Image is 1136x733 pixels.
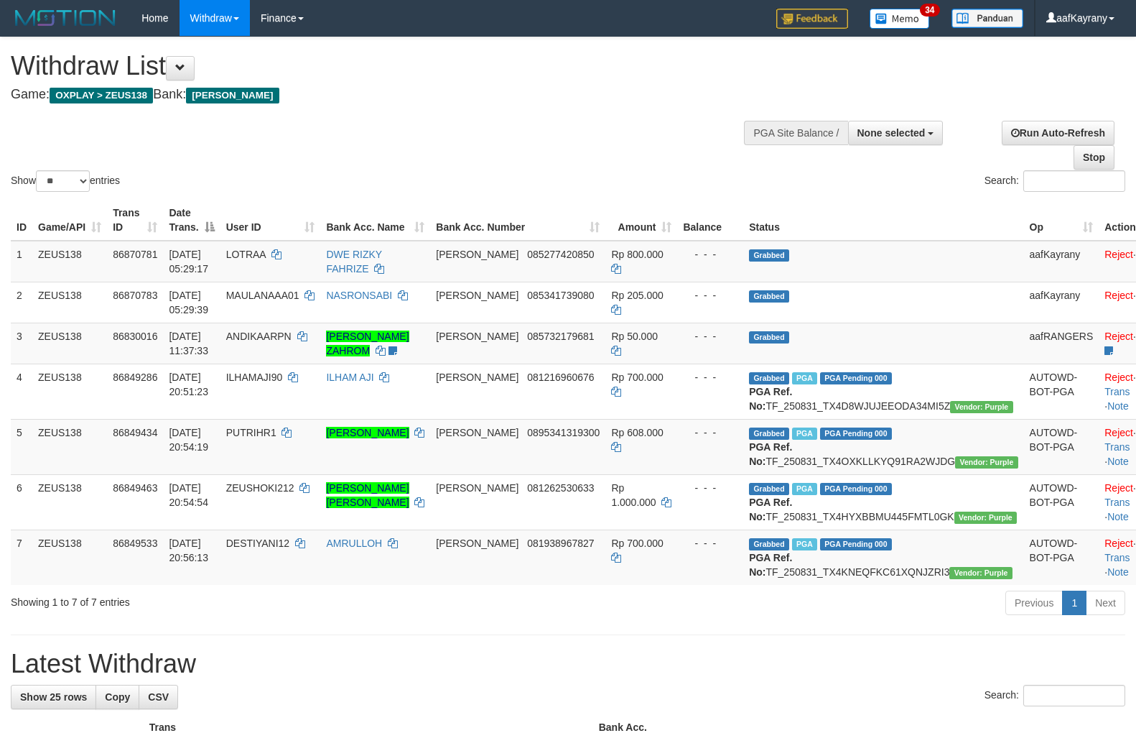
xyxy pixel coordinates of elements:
span: 86849434 [113,427,157,438]
span: [DATE] 11:37:33 [169,331,208,356]
span: [PERSON_NAME] [436,331,518,342]
a: Stop [1074,145,1114,170]
a: [PERSON_NAME] [PERSON_NAME] [326,482,409,508]
a: Reject [1104,372,1133,383]
span: [PERSON_NAME] [436,249,518,260]
td: ZEUS138 [32,419,107,474]
span: 86849286 [113,372,157,383]
td: ZEUS138 [32,241,107,282]
th: Status [743,200,1023,241]
th: Op: activate to sort column ascending [1024,200,1099,241]
span: [PERSON_NAME] [436,538,518,549]
span: None selected [857,127,926,139]
th: User ID: activate to sort column ascending [220,200,321,241]
span: [PERSON_NAME] [436,372,518,383]
a: Previous [1005,591,1063,615]
span: [PERSON_NAME] [436,482,518,494]
span: Rp 700.000 [611,372,663,383]
th: Bank Acc. Number: activate to sort column ascending [430,200,605,241]
span: 86830016 [113,331,157,342]
span: [PERSON_NAME] [186,88,279,103]
span: 86870781 [113,249,157,260]
b: PGA Ref. No: [749,386,792,412]
span: 86870783 [113,290,157,301]
span: Copy 085341739080 to clipboard [527,290,594,301]
span: Grabbed [749,483,789,495]
th: Game/API: activate to sort column ascending [32,200,107,241]
td: AUTOWD-BOT-PGA [1024,474,1099,530]
td: ZEUS138 [32,474,107,530]
span: Grabbed [749,331,789,344]
div: - - - [683,481,737,495]
a: Next [1086,591,1125,615]
b: PGA Ref. No: [749,441,792,467]
a: [PERSON_NAME] [326,427,409,438]
span: Grabbed [749,538,789,550]
a: AMRULLOH [326,538,382,549]
span: ZEUSHOKI212 [226,482,294,494]
label: Show entries [11,170,120,192]
th: Balance [677,200,743,241]
span: ANDIKAARPN [226,331,292,342]
span: Copy 0895341319300 to clipboard [527,427,600,438]
div: Showing 1 to 7 of 7 entries [11,589,462,609]
td: TF_250831_TX4KNEQFKC61XQNJZRI3 [743,530,1023,585]
td: AUTOWD-BOT-PGA [1024,419,1099,474]
span: Vendor URL: https://trx4.1velocity.biz [950,401,1012,413]
img: Button%20Memo.svg [870,9,930,29]
div: - - - [683,370,737,384]
a: DWE RIZKY FAHRIZE [326,249,382,275]
span: Copy 081938967827 to clipboard [527,538,594,549]
a: Reject [1104,427,1133,438]
a: Reject [1104,331,1133,342]
td: 4 [11,364,32,419]
span: Copy 085732179681 to clipboard [527,331,594,342]
label: Search: [984,170,1125,192]
div: - - - [683,425,737,440]
td: 1 [11,241,32,282]
label: Search: [984,685,1125,706]
div: - - - [683,329,737,344]
b: PGA Ref. No: [749,497,792,522]
span: PGA Pending [820,538,892,550]
td: aafKayrany [1024,282,1099,323]
span: Rp 1.000.000 [611,482,656,508]
a: Note [1107,400,1129,412]
a: Reject [1104,249,1133,260]
th: Trans ID: activate to sort column ascending [107,200,163,241]
td: TF_250831_TX4OXKLLKYQ91RA2WJDG [743,419,1023,474]
span: PGA Pending [820,483,892,495]
h1: Withdraw List [11,52,743,80]
a: Run Auto-Refresh [1002,121,1114,145]
span: Show 25 rows [20,691,87,703]
a: Reject [1104,290,1133,301]
div: - - - [683,247,737,262]
th: Date Trans.: activate to sort column descending [163,200,220,241]
span: Copy [105,691,130,703]
td: ZEUS138 [32,530,107,585]
span: Vendor URL: https://trx4.1velocity.biz [949,567,1012,579]
div: - - - [683,536,737,550]
span: [DATE] 20:56:13 [169,538,208,563]
td: 2 [11,282,32,323]
span: Copy 081216960676 to clipboard [527,372,594,383]
span: [DATE] 05:29:17 [169,249,208,275]
span: Rp 800.000 [611,249,663,260]
span: OXPLAY > ZEUS138 [50,88,153,103]
span: [DATE] 05:29:39 [169,290,208,315]
span: [DATE] 20:54:19 [169,427,208,453]
h1: Latest Withdraw [11,650,1125,678]
td: ZEUS138 [32,323,107,364]
span: Grabbed [749,290,789,303]
button: None selected [848,121,944,145]
span: 86849533 [113,538,157,549]
span: CSV [148,691,169,703]
a: Note [1107,511,1129,522]
span: ILHAMAJI90 [226,372,283,383]
span: PGA Pending [820,428,892,440]
span: Copy 085277420850 to clipboard [527,249,594,260]
span: Rp 50.000 [611,331,658,342]
td: 5 [11,419,32,474]
b: PGA Ref. No: [749,552,792,578]
span: 34 [920,4,939,17]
